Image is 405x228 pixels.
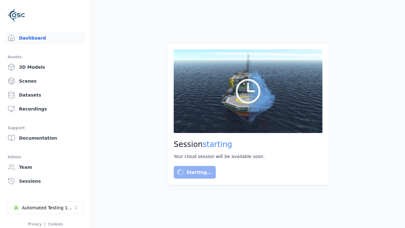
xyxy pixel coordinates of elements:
[174,139,322,149] h2: Session
[48,222,63,226] a: Cookies
[5,103,86,115] a: Recordings
[5,32,86,44] a: Dashboard
[22,205,73,211] div: Automated Testing 1 - Playwright
[5,132,86,144] a: Documentation
[8,6,25,24] img: Logo
[8,53,83,61] div: Assets
[8,124,83,132] div: Support
[174,166,216,179] button: Starting…
[5,61,86,73] a: 3D Models
[44,222,46,226] span: |
[5,75,86,87] a: Scenes
[5,175,86,187] a: Sessions
[13,205,19,211] div: A
[5,89,86,101] a: Datasets
[8,153,83,161] div: Admin
[174,153,322,160] div: Your cloud session will be available soon.
[28,222,41,226] a: Privacy
[5,161,86,174] a: Team
[8,201,84,214] button: Select a workspace
[203,140,232,149] span: starting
